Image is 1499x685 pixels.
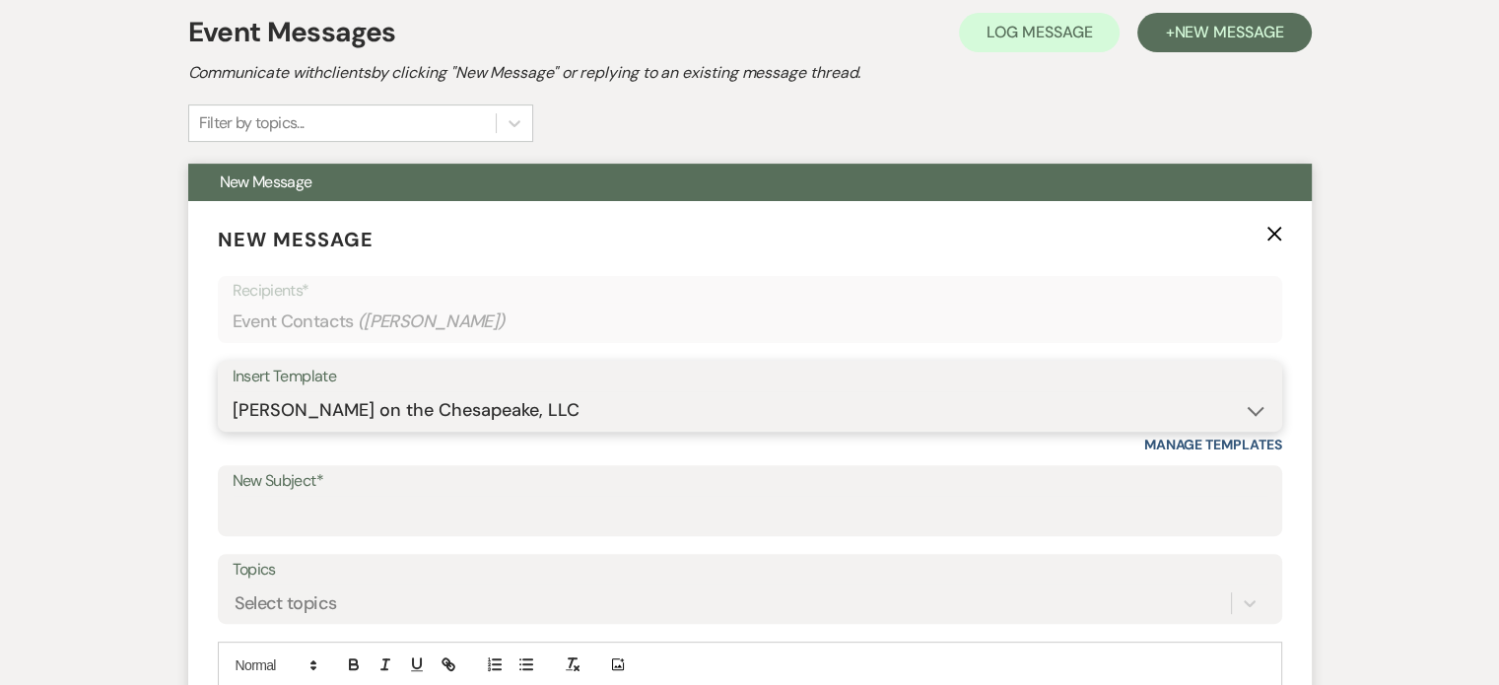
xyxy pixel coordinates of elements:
[218,227,374,252] span: New Message
[1144,436,1282,453] a: Manage Templates
[188,61,1312,85] h2: Communicate with clients by clicking "New Message" or replying to an existing message thread.
[987,22,1092,42] span: Log Message
[233,278,1267,304] p: Recipients*
[233,363,1267,391] div: Insert Template
[233,467,1267,496] label: New Subject*
[233,303,1267,341] div: Event Contacts
[1137,13,1311,52] button: +New Message
[235,589,337,616] div: Select topics
[188,12,396,53] h1: Event Messages
[959,13,1120,52] button: Log Message
[1174,22,1283,42] span: New Message
[220,171,312,192] span: New Message
[233,556,1267,584] label: Topics
[358,308,506,335] span: ( [PERSON_NAME] )
[199,111,305,135] div: Filter by topics...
